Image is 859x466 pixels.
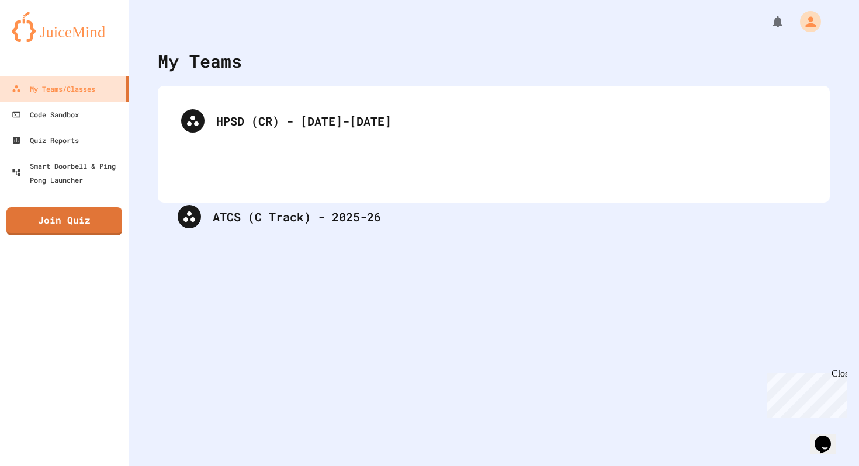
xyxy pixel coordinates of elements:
[12,12,117,42] img: logo-orange.svg
[810,419,847,454] iframe: chat widget
[749,12,788,32] div: My Notifications
[158,48,242,74] div: My Teams
[5,5,81,74] div: Chat with us now!Close
[12,82,95,96] div: My Teams/Classes
[12,133,79,147] div: Quiz Reports
[788,8,824,35] div: My Account
[6,207,122,235] a: Join Quiz
[12,159,124,187] div: Smart Doorbell & Ping Pong Launcher
[762,368,847,418] iframe: chat widget
[12,107,79,121] div: Code Sandbox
